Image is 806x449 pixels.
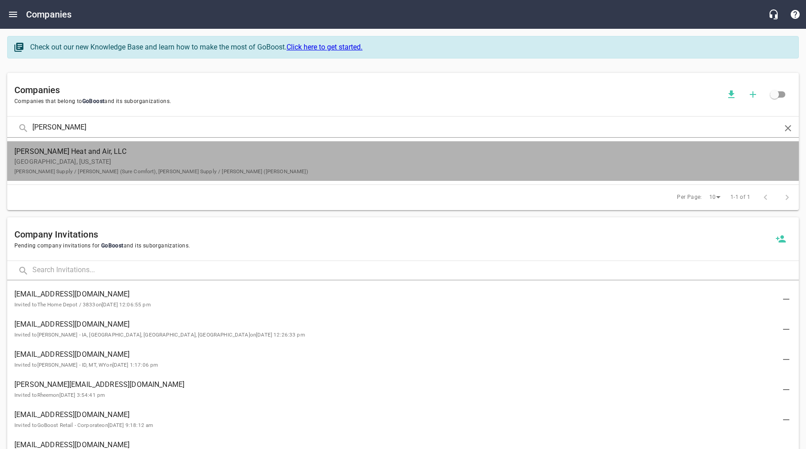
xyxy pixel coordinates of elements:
[784,4,806,25] button: Support Portal
[14,146,777,157] span: [PERSON_NAME] Heat and Air, LLC
[14,319,777,330] span: [EMAIL_ADDRESS][DOMAIN_NAME]
[32,118,774,138] input: Search Companies...
[82,98,105,104] span: GoBoost
[14,422,153,428] small: Invited to GoBoost Retail - Corporate on [DATE] 9:18:12 am
[14,332,305,338] small: Invited to [PERSON_NAME] - IA, [GEOGRAPHIC_DATA], [GEOGRAPHIC_DATA], [GEOGRAPHIC_DATA] on [DATE] ...
[775,349,797,370] button: Delete Invitation
[770,228,792,250] button: Invite a new company
[730,193,750,202] span: 1-1 of 1
[14,349,777,360] span: [EMAIL_ADDRESS][DOMAIN_NAME]
[775,288,797,310] button: Delete Invitation
[14,409,777,420] span: [EMAIL_ADDRESS][DOMAIN_NAME]
[14,392,105,398] small: Invited to Rheem on [DATE] 3:54:41 pm
[706,191,724,203] div: 10
[287,43,363,51] a: Click here to get started.
[14,97,721,106] span: Companies that belong to and its suborganizations.
[764,84,785,105] span: Click to view all companies
[742,84,764,105] button: Add a new company
[14,379,777,390] span: [PERSON_NAME][EMAIL_ADDRESS][DOMAIN_NAME]
[721,84,742,105] button: Download companies
[14,227,770,242] h6: Company Invitations
[7,141,799,181] a: [PERSON_NAME] Heat and Air, LLC[GEOGRAPHIC_DATA], [US_STATE][PERSON_NAME] Supply / [PERSON_NAME] ...
[14,168,308,175] small: [PERSON_NAME] Supply / [PERSON_NAME] (Sure Comfort), [PERSON_NAME] Supply / [PERSON_NAME] ([PERSO...
[14,289,777,300] span: [EMAIL_ADDRESS][DOMAIN_NAME]
[30,42,789,53] div: Check out our new Knowledge Base and learn how to make the most of GoBoost.
[763,4,784,25] button: Live Chat
[775,409,797,431] button: Delete Invitation
[14,83,721,97] h6: Companies
[14,362,158,368] small: Invited to [PERSON_NAME] - ID, MT, WY on [DATE] 1:17:06 pm
[99,242,123,249] span: GoBoost
[26,7,72,22] h6: Companies
[775,319,797,340] button: Delete Invitation
[2,4,24,25] button: Open drawer
[32,261,799,280] input: Search Invitations...
[775,379,797,400] button: Delete Invitation
[14,157,777,176] p: [GEOGRAPHIC_DATA], [US_STATE]
[677,193,702,202] span: Per Page:
[14,301,151,308] small: Invited to The Home Depot / 3833 on [DATE] 12:06:55 pm
[14,242,770,251] span: Pending company invitations for and its suborganizations.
